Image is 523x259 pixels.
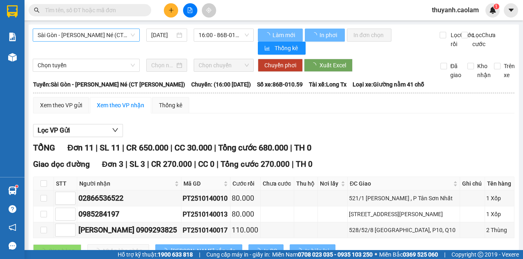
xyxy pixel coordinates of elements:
[460,177,485,190] th: Ghi chú
[258,42,306,55] button: bar-chartThống kê
[206,250,270,259] span: Cung cấp máy in - giấy in:
[272,250,373,259] span: Miền Nam
[151,61,175,70] input: Chọn ngày
[34,7,40,13] span: search
[349,194,458,203] div: 521/1 [PERSON_NAME] , P Tân Sơn Nhất
[125,159,127,169] span: |
[96,143,98,153] span: |
[33,81,185,88] b: Tuyến: Sài Gòn - [PERSON_NAME] Né (CT [PERSON_NAME])
[353,80,424,89] span: Loại xe: Giường nằm 41 chỗ
[199,250,200,259] span: |
[79,179,173,188] span: Người nhận
[320,61,346,70] span: Xuất Excel
[33,159,90,169] span: Giao dọc đường
[54,177,77,190] th: STT
[8,33,17,41] img: solution-icon
[7,5,18,18] img: logo-vxr
[151,159,192,169] span: CR 270.000
[33,143,55,153] span: TỔNG
[78,224,180,236] div: [PERSON_NAME] 0909293825
[248,244,284,257] button: In DS
[33,124,123,137] button: Lọc VP Gửi
[311,32,318,38] span: loading
[494,4,499,9] sup: 1
[486,210,513,219] div: 1 Xốp
[486,226,513,235] div: 2 Thùng
[217,159,219,169] span: |
[218,143,288,153] span: Tổng cước 680.000
[232,224,259,236] div: 110.000
[202,3,216,18] button: aim
[292,159,294,169] span: |
[9,205,16,213] span: question-circle
[38,125,70,135] span: Lọc VP Gửi
[232,208,259,220] div: 80.000
[501,62,518,80] span: Trên xe
[264,45,271,52] span: bar-chart
[9,224,16,231] span: notification
[489,7,496,14] img: icon-new-feature
[275,44,299,53] span: Thống kê
[474,62,494,80] span: Kho nhận
[264,246,277,255] span: In DS
[221,159,290,169] span: Tổng cước 270.000
[147,159,149,169] span: |
[130,159,145,169] span: SL 3
[257,80,303,89] span: Số xe: 86B-010.59
[469,31,497,49] span: Lọc Chưa cước
[290,143,292,153] span: |
[159,101,182,110] div: Thống kê
[183,193,229,204] div: PT2510140010
[102,159,124,169] span: Đơn 3
[485,177,514,190] th: Tên hàng
[294,143,311,153] span: TH 0
[273,31,296,40] span: Làm mới
[8,186,17,195] img: warehouse-icon
[296,248,305,254] span: loading
[9,242,16,250] span: message
[298,251,373,258] strong: 0708 023 035 - 0935 103 250
[8,53,17,62] img: warehouse-icon
[294,177,318,190] th: Thu hộ
[16,185,18,188] sup: 1
[174,143,212,153] span: CC 30.000
[444,250,445,259] span: |
[495,4,498,9] span: 1
[78,193,180,204] div: 02866536522
[183,225,229,235] div: PT2510140017
[118,250,193,259] span: Hỗ trợ kỹ thuật:
[38,59,135,71] span: Chọn tuyến
[305,246,329,255] span: In biên lai
[97,101,144,110] div: Xem theo VP nhận
[507,7,515,14] span: caret-down
[78,208,180,220] div: 0985284197
[255,248,264,254] span: loading
[45,6,141,15] input: Tìm tên, số ĐT hoặc mã đơn
[258,59,303,72] button: Chuyển phơi
[350,179,451,188] span: ĐC Giao
[168,7,174,13] span: plus
[349,226,458,235] div: 528/52/8 [GEOGRAPHIC_DATA], P10, Q10
[33,244,81,257] button: Giao hàng
[100,143,120,153] span: SL 11
[155,244,242,257] button: [PERSON_NAME] sắp xếp
[425,5,485,15] span: thuyanh.caolam
[504,3,518,18] button: caret-down
[151,31,175,40] input: 14/10/2025
[199,29,248,41] span: 16:00 - 86B-010.59
[122,143,124,153] span: |
[181,190,230,206] td: PT2510140010
[447,62,465,80] span: Đã giao
[158,251,193,258] strong: 1900 633 818
[191,80,251,89] span: Chuyến: (16:00 [DATE])
[162,248,171,254] span: loading
[40,101,82,110] div: Xem theo VP gửi
[187,7,193,13] span: file-add
[183,209,229,219] div: PT2510140013
[264,32,271,38] span: loading
[349,210,458,219] div: [STREET_ADDRESS][PERSON_NAME]
[206,7,212,13] span: aim
[214,143,216,153] span: |
[309,80,346,89] span: Tài xế: Long Tx
[311,62,320,68] span: loading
